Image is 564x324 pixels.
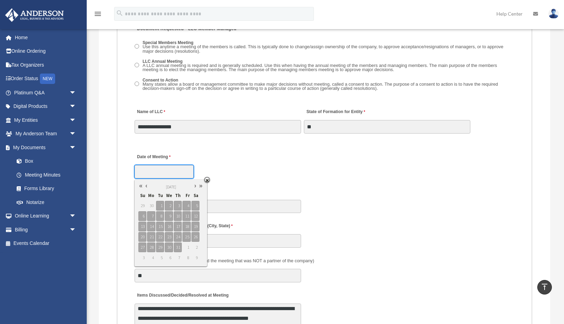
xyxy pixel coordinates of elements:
[40,74,55,84] div: NEW
[135,291,230,300] label: Items Discussed/Decided/Resolved at Meeting
[10,168,83,182] a: Meeting Minutes
[5,31,87,44] a: Home
[5,223,87,237] a: Billingarrow_drop_down
[10,154,87,168] a: Box
[5,237,87,250] a: Events Calendar
[156,201,164,211] span: 1
[182,211,190,221] span: 11
[147,211,155,221] span: 7
[147,191,155,200] span: Mo
[69,209,83,223] span: arrow_drop_down
[147,232,155,242] span: 21
[304,108,367,117] label: State of Formation for Entity
[156,232,164,242] span: 22
[143,63,497,73] span: A LLC annual meeting is required and is generally scheduled. Use this when having the annual meet...
[182,201,190,211] span: 4
[138,232,146,242] span: 20
[116,9,123,17] i: search
[138,222,146,231] span: 13
[138,191,146,200] span: Su
[5,86,87,100] a: Platinum Q&Aarrow_drop_down
[537,280,552,295] a: vertical_align_top
[69,127,83,141] span: arrow_drop_down
[10,195,87,209] a: Notarize
[174,253,182,263] span: 7
[147,253,155,263] span: 4
[191,253,199,263] span: 9
[162,258,314,263] span: (Did anyone else attend the meeting that was NOT a partner of the company)
[165,211,173,221] span: 9
[135,256,316,266] label: Also Present
[182,232,190,242] span: 25
[191,232,199,242] span: 26
[182,191,190,200] span: Fr
[143,44,503,54] span: Use this anytime a meeting of the members is called. This is typically done to change/assign owne...
[174,232,182,242] span: 24
[174,222,182,231] span: 17
[156,191,164,200] span: Tu
[182,222,190,231] span: 18
[174,242,182,252] span: 31
[5,58,87,72] a: Tax Organizers
[540,283,549,291] i: vertical_align_top
[165,242,173,252] span: 30
[69,86,83,100] span: arrow_drop_down
[156,253,164,263] span: 5
[147,222,155,231] span: 14
[135,108,167,117] label: Name of LLC
[5,113,87,127] a: My Entitiesarrow_drop_down
[147,242,155,252] span: 28
[138,211,146,221] span: 6
[69,223,83,237] span: arrow_drop_down
[174,201,182,211] span: 3
[147,201,155,211] span: 30
[191,242,199,252] span: 2
[140,40,515,55] label: Special Members Meeting
[94,12,102,18] a: menu
[140,77,515,92] label: Consent to Action
[94,10,102,18] i: menu
[140,58,515,74] label: LLC Annual Meeting
[191,222,199,231] span: 19
[174,191,182,200] span: Th
[156,222,164,231] span: 15
[165,191,173,200] span: We
[5,44,87,58] a: Online Ordering
[156,211,164,221] span: 8
[191,201,199,211] span: 5
[143,82,498,91] span: Many states allow a board or management committee to make major decisions without meeting, called...
[138,201,146,211] span: 29
[165,253,173,263] span: 6
[182,253,190,263] span: 8
[166,185,176,189] span: [DATE]
[135,152,200,162] label: Date of Meeting
[69,140,83,155] span: arrow_drop_down
[156,242,164,252] span: 29
[138,253,146,263] span: 3
[10,182,87,196] a: Forms Library
[69,113,83,127] span: arrow_drop_down
[5,72,87,86] a: Order StatusNEW
[191,191,199,200] span: Sa
[182,242,190,252] span: 1
[165,201,173,211] span: 2
[69,100,83,114] span: arrow_drop_down
[5,100,87,113] a: Digital Productsarrow_drop_down
[191,211,199,221] span: 12
[5,127,87,141] a: My Anderson Teamarrow_drop_down
[174,211,182,221] span: 10
[165,232,173,242] span: 23
[5,209,87,223] a: Online Learningarrow_drop_down
[5,140,87,154] a: My Documentsarrow_drop_down
[165,222,173,231] span: 16
[3,8,66,22] img: Anderson Advisors Platinum Portal
[138,242,146,252] span: 27
[548,9,559,19] img: User Pic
